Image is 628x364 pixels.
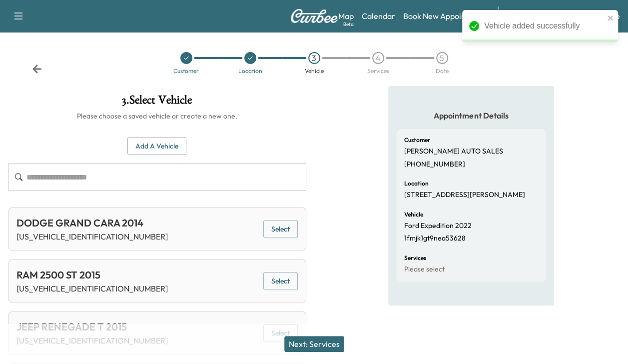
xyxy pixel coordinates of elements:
[343,20,354,28] div: Beta
[263,220,298,238] button: Select
[404,234,466,243] p: 1fmjk1gt9nea53628
[404,137,430,143] h6: Customer
[607,14,614,22] button: close
[404,180,429,186] h6: Location
[16,267,168,282] div: RAM 2500 ST 2015
[404,147,503,156] p: [PERSON_NAME] AUTO SALES
[284,336,344,352] button: Next: Services
[8,94,306,111] h1: 3 . Select Vehicle
[436,52,448,64] div: 5
[32,64,42,74] div: Back
[305,68,324,74] div: Vehicle
[238,68,262,74] div: Location
[8,111,306,121] h6: Please choose a saved vehicle or create a new one.
[403,10,488,22] a: Book New Appointment
[367,68,389,74] div: Services
[404,190,525,199] p: [STREET_ADDRESS][PERSON_NAME]
[290,9,338,23] img: Curbee Logo
[404,211,423,217] h6: Vehicle
[396,110,546,121] h5: Appointment Details
[16,230,168,242] p: [US_VEHICLE_IDENTIFICATION_NUMBER]
[404,221,472,230] p: Ford Expedition 2022
[404,160,465,169] p: [PHONE_NUMBER]
[127,137,186,155] button: Add a Vehicle
[16,215,168,230] div: DODGE GRAND CARA 2014
[173,68,199,74] div: Customer
[372,52,384,64] div: 4
[404,255,426,261] h6: Services
[16,282,168,294] p: [US_VEHICLE_IDENTIFICATION_NUMBER]
[404,265,445,274] p: Please select
[263,272,298,290] button: Select
[362,10,395,22] a: Calendar
[16,319,168,334] div: JEEP RENEGADE T 2015
[484,20,604,32] div: Vehicle added successfully
[436,68,449,74] div: Date
[308,52,320,64] div: 3
[338,10,354,22] a: MapBeta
